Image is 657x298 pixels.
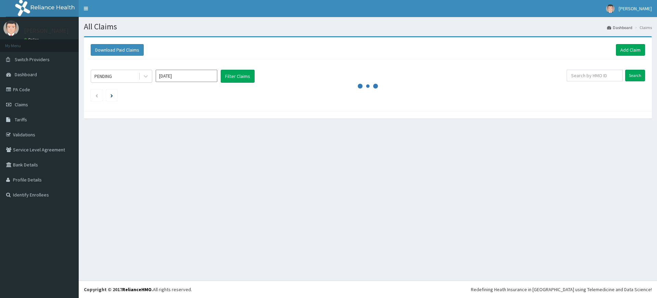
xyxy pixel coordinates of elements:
button: Filter Claims [221,70,255,83]
p: [PERSON_NAME] [24,28,69,34]
a: Previous page [95,92,98,98]
a: Online [24,37,40,42]
a: RelianceHMO [122,286,152,293]
button: Download Paid Claims [91,44,144,56]
span: Switch Providers [15,56,50,63]
a: Next page [111,92,113,98]
span: Claims [15,101,28,108]
input: Search [625,70,645,81]
a: Add Claim [616,44,645,56]
span: [PERSON_NAME] [619,5,652,12]
div: Redefining Heath Insurance in [GEOGRAPHIC_DATA] using Telemedicine and Data Science! [471,286,652,293]
h1: All Claims [84,22,652,31]
a: Dashboard [607,25,632,30]
strong: Copyright © 2017 . [84,286,153,293]
img: User Image [3,21,19,36]
footer: All rights reserved. [79,281,657,298]
span: Dashboard [15,71,37,78]
img: User Image [606,4,615,13]
div: PENDING [94,73,112,80]
input: Search by HMO ID [567,70,623,81]
svg: audio-loading [358,76,378,96]
input: Select Month and Year [156,70,217,82]
li: Claims [633,25,652,30]
span: Tariffs [15,117,27,123]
